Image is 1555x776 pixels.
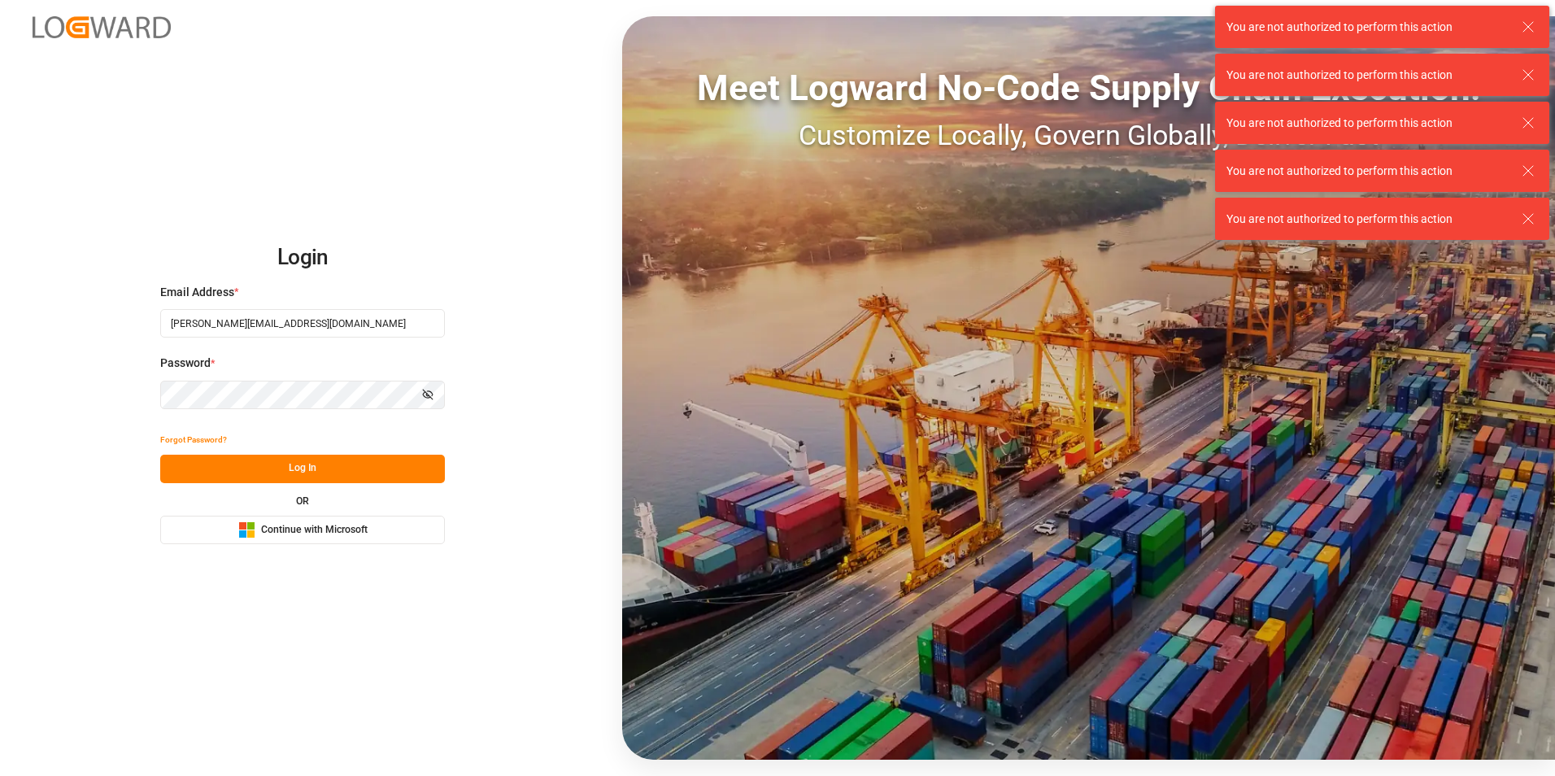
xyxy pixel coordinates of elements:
[1226,211,1506,228] div: You are not authorized to perform this action
[160,284,234,301] span: Email Address
[160,426,227,455] button: Forgot Password?
[1226,19,1506,36] div: You are not authorized to perform this action
[1226,163,1506,180] div: You are not authorized to perform this action
[160,516,445,544] button: Continue with Microsoft
[296,496,309,506] small: OR
[160,309,445,338] input: Enter your email
[1226,67,1506,84] div: You are not authorized to perform this action
[1226,115,1506,132] div: You are not authorized to perform this action
[622,61,1555,115] div: Meet Logward No-Code Supply Chain Execution:
[160,232,445,284] h2: Login
[622,115,1555,156] div: Customize Locally, Govern Globally, Deliver Fast
[33,16,171,38] img: Logward_new_orange.png
[261,523,368,538] span: Continue with Microsoft
[160,455,445,483] button: Log In
[160,355,211,372] span: Password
